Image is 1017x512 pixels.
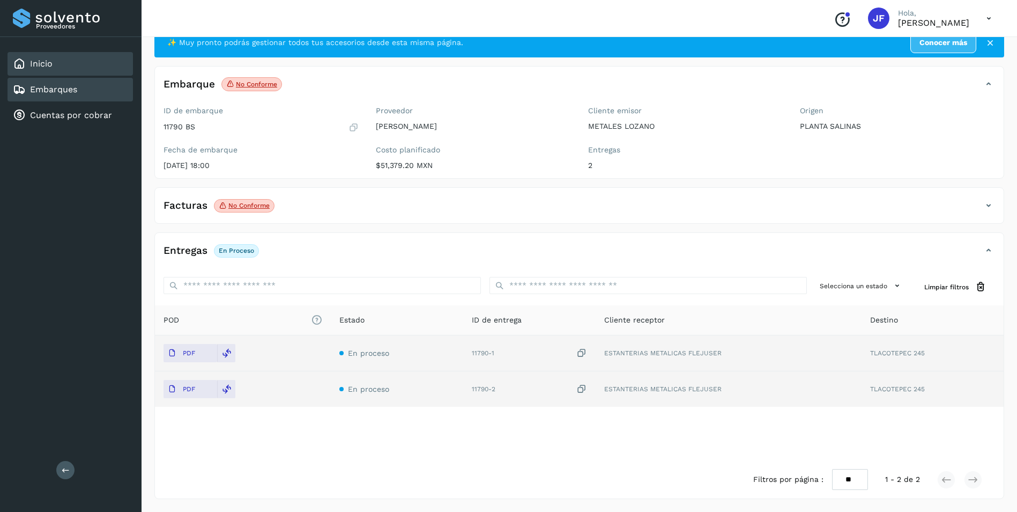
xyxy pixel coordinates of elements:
a: Cuentas por cobrar [30,110,112,120]
span: Limpiar filtros [924,282,969,292]
span: ✨ Muy pronto podrás gestionar todos tus accesorios desde esta misma página. [167,37,463,48]
p: Hola, [898,9,969,18]
p: 11790 BS [164,122,195,131]
p: $51,379.20 MXN [376,161,571,170]
span: En proceso [348,349,389,357]
a: Conocer más [910,32,976,53]
a: Inicio [30,58,53,69]
button: Selecciona un estado [815,277,907,295]
p: [PERSON_NAME] [376,122,571,131]
label: ID de embarque [164,106,359,115]
button: PDF [164,344,217,362]
button: Limpiar filtros [916,277,995,297]
span: POD [164,314,322,326]
p: PDF [183,385,195,393]
p: JOSE FUENTES HERNANDEZ [898,18,969,28]
div: 11790-2 [472,384,587,395]
label: Fecha de embarque [164,145,359,155]
span: Destino [870,314,898,326]
div: EmbarqueNo conforme [155,75,1004,102]
span: Filtros por página : [753,474,823,485]
h4: Facturas [164,200,207,212]
div: Reemplazar POD [217,380,235,398]
div: Cuentas por cobrar [8,104,133,127]
div: Reemplazar POD [217,344,235,362]
p: PDF [183,349,195,357]
label: Entregas [588,145,783,155]
h4: Embarque [164,78,215,91]
h4: Entregas [164,245,207,257]
td: TLACOTEPEC 245 [862,371,1004,407]
span: Cliente receptor [604,314,665,326]
a: Embarques [30,84,77,94]
div: Embarques [8,78,133,101]
div: FacturasNo conforme [155,196,1004,223]
p: En proceso [219,247,254,254]
label: Cliente emisor [588,106,783,115]
p: Proveedores [36,23,129,30]
p: 2 [588,161,783,170]
span: Estado [339,314,365,326]
p: No conforme [236,81,277,88]
td: TLACOTEPEC 245 [862,335,1004,371]
p: [DATE] 18:00 [164,161,359,170]
span: ID de entrega [472,314,522,326]
button: PDF [164,380,217,398]
span: 1 - 2 de 2 [885,474,920,485]
p: No conforme [228,202,270,209]
div: Inicio [8,52,133,76]
p: PLANTA SALINAS [800,122,995,131]
label: Costo planificado [376,145,571,155]
td: ESTANTERIAS METALICAS FLEJUSER [596,335,862,371]
label: Proveedor [376,106,571,115]
td: ESTANTERIAS METALICAS FLEJUSER [596,371,862,407]
p: METALES LOZANO [588,122,783,131]
span: En proceso [348,385,389,393]
div: 11790-1 [472,348,587,359]
div: EntregasEn proceso [155,242,1004,268]
label: Origen [800,106,995,115]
